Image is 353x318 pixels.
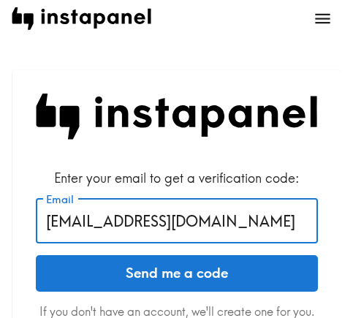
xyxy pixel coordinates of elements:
label: Email [46,192,74,208]
div: Enter your email to get a verification code: [36,169,318,187]
button: Send me a code [36,255,318,292]
img: Instapanel [36,94,318,140]
img: instapanel [12,7,151,30]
